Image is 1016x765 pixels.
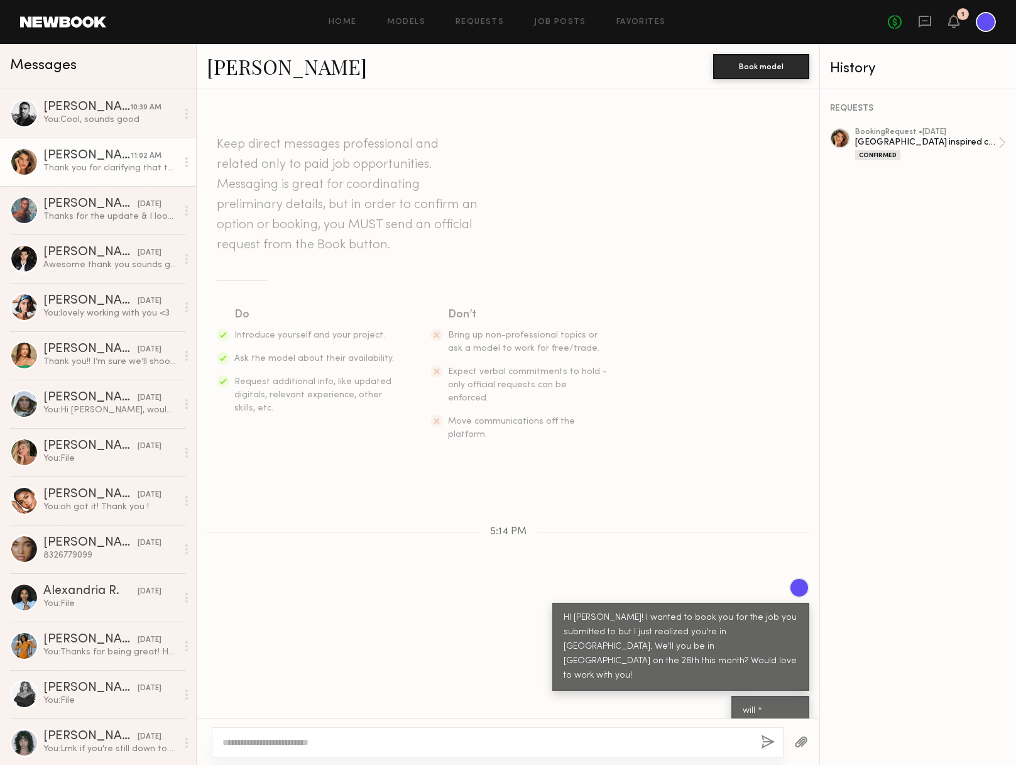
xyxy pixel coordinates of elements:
div: [PERSON_NAME] [43,537,138,549]
header: Keep direct messages professional and related only to paid job opportunities. Messaging is great ... [217,135,481,255]
div: Do [234,306,395,324]
div: [PERSON_NAME] [43,295,138,307]
div: [DATE] [138,683,161,695]
div: 10:39 AM [130,102,161,114]
div: [GEOGRAPHIC_DATA] inspired commercial [855,136,998,148]
span: Introduce yourself and your project. [234,331,385,339]
div: [PERSON_NAME] [43,634,138,646]
span: Move communications off the platform. [448,417,575,439]
div: [PERSON_NAME] [43,198,138,211]
span: Messages [10,58,77,73]
div: [PERSON_NAME] [43,101,130,114]
a: Job Posts [534,18,586,26]
div: [DATE] [138,537,161,549]
div: [PERSON_NAME] [43,730,138,743]
div: [PERSON_NAME] [43,343,138,356]
div: Awesome thank you sounds great [43,259,177,271]
div: [PERSON_NAME] [43,440,138,453]
div: [DATE] [138,392,161,404]
div: [DATE] [138,634,161,646]
div: [DATE] [138,199,161,211]
div: Alexandria R. [43,585,138,598]
div: [DATE] [138,344,161,356]
div: History [830,62,1006,76]
a: Home [329,18,357,26]
div: [PERSON_NAME] [43,488,138,501]
a: Favorites [616,18,666,26]
span: Ask the model about their availability. [234,355,394,363]
div: [PERSON_NAME] [43,682,138,695]
div: Thanks for the update & I look forward to hearing from you. [43,211,177,223]
div: Thank you!! I’m sure we’ll shoot soon 😄 [43,356,177,368]
div: You: Cool, sounds good [43,114,177,126]
div: [DATE] [138,731,161,743]
div: will * [743,704,798,718]
div: Don’t [448,306,609,324]
a: Book model [713,60,809,71]
span: Request additional info, like updated digitals, relevant experience, other skills, etc. [234,378,391,412]
div: [DATE] [138,441,161,453]
div: 11:02 AM [131,150,161,162]
span: 5:14 PM [490,527,527,537]
div: REQUESTS [830,104,1006,113]
div: [DATE] [138,247,161,259]
div: You: File [43,598,177,610]
div: [PERSON_NAME] [43,150,131,162]
div: [DATE] [138,586,161,598]
a: [PERSON_NAME] [207,53,367,80]
div: You: Lmk if you're still down to shoot this concept :) [43,743,177,755]
div: HI [PERSON_NAME]! I wanted to book you for the job you submitted to but I just realized you're in... [564,611,798,683]
a: bookingRequest •[DATE][GEOGRAPHIC_DATA] inspired commercialConfirmed [855,128,1006,160]
div: 8326779099 [43,549,177,561]
div: Thank you for clarifying that this would be for commercial purposes. I’d like to better understan... [43,162,177,174]
div: You: Hi [PERSON_NAME], would love to shoot with you if you're available! Wasn't sure if you decli... [43,404,177,416]
div: You: File [43,695,177,707]
span: Expect verbal commitments to hold - only official requests can be enforced. [448,368,607,402]
div: You: lovely working with you <3 [43,307,177,319]
div: You: Thanks for being great! Hope to work together soon again xo [43,646,177,658]
a: Models [387,18,425,26]
div: You: oh got it! Thank you ! [43,501,177,513]
div: 1 [961,11,964,18]
div: You: File [43,453,177,465]
span: Bring up non-professional topics or ask a model to work for free/trade. [448,331,599,353]
div: Confirmed [855,150,900,160]
div: [PERSON_NAME] [43,246,138,259]
div: [DATE] [138,295,161,307]
div: [DATE] [138,489,161,501]
div: [PERSON_NAME] [43,392,138,404]
a: Requests [456,18,504,26]
button: Book model [713,54,809,79]
div: booking Request • [DATE] [855,128,998,136]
